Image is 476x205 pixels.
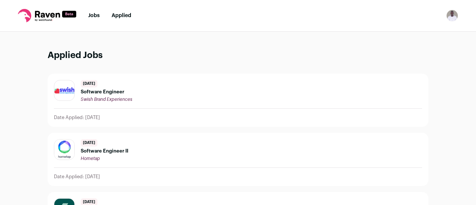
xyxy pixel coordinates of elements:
span: [DATE] [81,80,97,87]
button: Open dropdown [446,10,458,22]
a: Jobs [88,13,100,18]
p: Date Applied: [DATE] [54,174,100,180]
p: Date Applied: [DATE] [54,115,100,121]
img: 721293b15bbbc88fa90c1e5b8224925d986f91f49920f32aa237d275c9edf62a.png [54,87,74,94]
span: Hometap [81,156,100,161]
span: Software Engineer [81,89,132,95]
span: Swish Brand Experiences [81,97,132,102]
h1: Applied Jobs [48,49,428,62]
a: Applied [112,13,131,18]
a: [DATE] Software Engineer Swish Brand Experiences Date Applied: [DATE] [48,74,428,126]
span: Software Engineer II [81,148,128,154]
span: [DATE] [81,139,97,147]
img: e0711b76f429d6980c94be320a23cca22f7e0a7c51b01db6b3a98631bfd032d0.jpg [54,140,74,160]
a: [DATE] Software Engineer II Hometap Date Applied: [DATE] [48,133,428,186]
img: 15585523-medium_jpg [446,10,458,22]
